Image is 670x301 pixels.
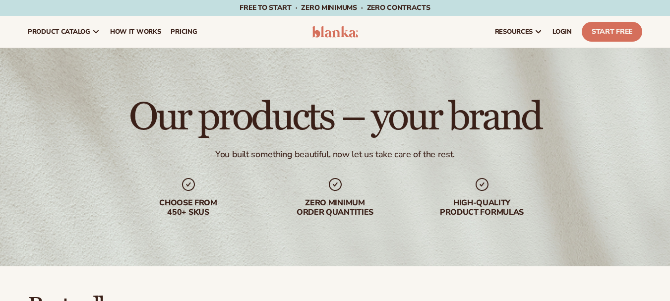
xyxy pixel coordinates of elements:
div: Zero minimum order quantities [272,198,399,217]
a: How It Works [105,16,166,48]
h1: Our products – your brand [129,97,541,137]
div: High-quality product formulas [419,198,546,217]
span: pricing [171,28,197,36]
a: pricing [166,16,202,48]
span: Free to start · ZERO minimums · ZERO contracts [240,3,430,12]
span: How It Works [110,28,161,36]
span: resources [495,28,533,36]
a: LOGIN [548,16,577,48]
a: product catalog [23,16,105,48]
a: resources [490,16,548,48]
div: You built something beautiful, now let us take care of the rest. [215,149,455,160]
div: Choose from 450+ Skus [125,198,252,217]
img: logo [312,26,359,38]
span: LOGIN [552,28,572,36]
span: product catalog [28,28,90,36]
a: Start Free [582,22,642,42]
